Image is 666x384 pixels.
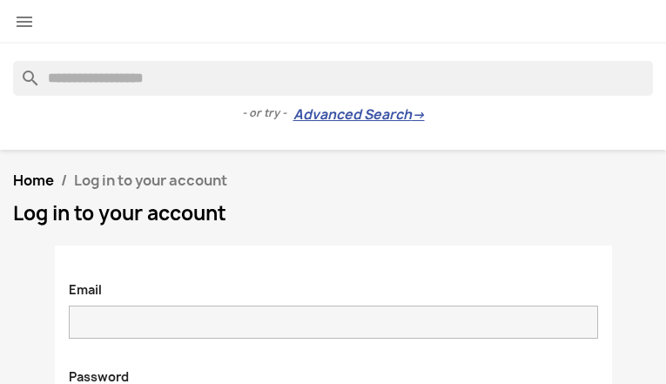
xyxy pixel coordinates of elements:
span: Log in to your account [74,171,227,190]
a: Advanced Search→ [293,106,425,124]
h1: Log in to your account [13,203,653,224]
span: - or try - [242,104,293,122]
a: Home [13,171,54,190]
i:  [14,11,35,32]
i: search [13,61,34,82]
input: Search [13,61,653,96]
label: Email [56,273,115,299]
span: → [412,106,425,124]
